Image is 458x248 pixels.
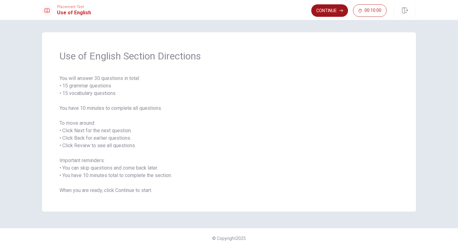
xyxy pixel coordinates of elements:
[57,9,91,16] h1: Use of English
[60,75,398,194] span: You will answer 30 questions in total: • 15 grammar questions • 15 vocabulary questions You have ...
[60,50,398,62] span: Use of English Section Directions
[212,236,246,241] span: © Copyright 2025
[353,4,387,17] button: 00:10:00
[57,5,91,9] span: Placement Test
[365,8,381,13] span: 00:10:00
[311,4,348,17] button: Continue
